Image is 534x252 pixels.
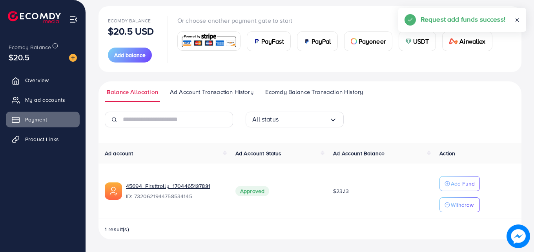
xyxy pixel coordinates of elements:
[114,51,146,59] span: Add balance
[9,43,51,51] span: Ecomdy Balance
[177,16,499,25] p: Or choose another payment gate to start
[126,182,223,200] div: <span class='underline'>45694_Firsttrolly_1704465137831</span></br>7320621944758534145
[6,112,80,127] a: Payment
[333,149,385,157] span: Ad Account Balance
[449,38,458,44] img: card
[451,179,475,188] p: Add Fund
[8,11,61,23] img: logo
[235,149,282,157] span: Ad Account Status
[108,48,152,63] button: Add balance
[359,37,386,46] span: Payoneer
[399,31,436,51] a: cardUSDT
[252,113,279,125] span: All status
[25,116,47,123] span: Payment
[25,135,59,143] span: Product Links
[247,31,291,51] a: cardPayFast
[69,15,78,24] img: menu
[451,200,474,210] p: Withdraw
[253,38,260,44] img: card
[108,17,151,24] span: Ecomdy Balance
[312,37,331,46] span: PayPal
[507,224,530,248] img: image
[304,38,310,44] img: card
[279,113,329,125] input: Search for option
[25,76,49,84] span: Overview
[6,72,80,88] a: Overview
[9,52,29,63] span: $20.5
[439,176,480,191] button: Add Fund
[107,88,158,96] span: Balance Allocation
[105,149,133,157] span: Ad account
[439,197,480,212] button: Withdraw
[108,26,154,36] p: $20.5 USD
[69,54,77,62] img: image
[180,33,238,50] img: card
[459,37,485,46] span: Airwallex
[25,96,65,104] span: My ad accounts
[261,37,284,46] span: PayFast
[105,182,122,200] img: ic-ads-acc.e4c84228.svg
[265,88,363,96] span: Ecomdy Balance Transaction History
[405,38,412,44] img: card
[235,186,269,196] span: Approved
[421,14,505,24] h5: Request add funds success!
[297,31,338,51] a: cardPayPal
[413,37,429,46] span: USDT
[126,182,210,190] a: 45694_Firsttrolly_1704465137831
[170,88,253,96] span: Ad Account Transaction History
[105,225,129,233] span: 1 result(s)
[6,92,80,108] a: My ad accounts
[126,192,223,200] span: ID: 7320621944758534145
[351,38,357,44] img: card
[344,31,392,51] a: cardPayoneer
[6,131,80,147] a: Product Links
[439,149,455,157] span: Action
[177,31,241,51] a: card
[442,31,492,51] a: cardAirwallex
[333,187,349,195] span: $23.13
[246,112,344,127] div: Search for option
